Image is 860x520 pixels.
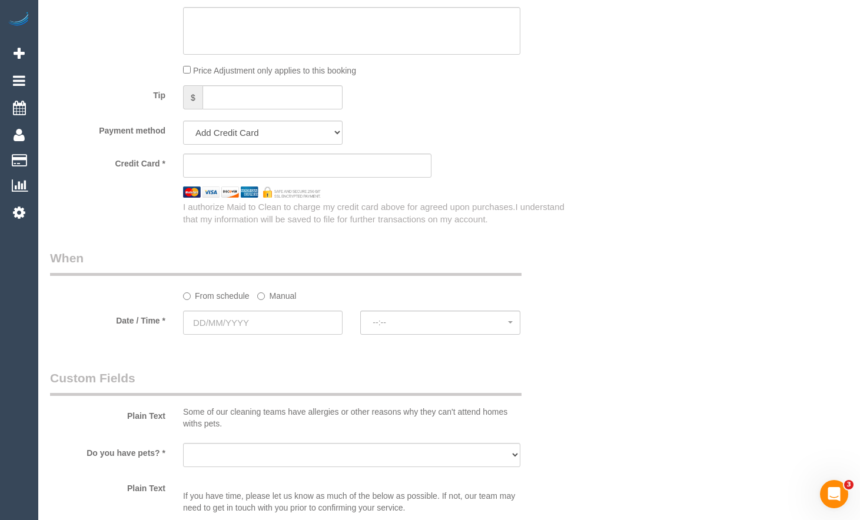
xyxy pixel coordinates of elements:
iframe: Secure card payment input frame [193,161,421,171]
label: Manual [257,286,296,302]
p: Some of our cleaning teams have allergies or other reasons why they can't attend homes withs pets. [183,406,520,429]
img: Automaid Logo [7,12,31,28]
span: $ [183,85,202,109]
label: From schedule [183,286,250,302]
iframe: Intercom live chat [820,480,848,508]
img: credit cards [174,186,330,198]
label: Payment method [41,121,174,136]
label: Plain Text [41,406,174,422]
span: Price Adjustment only applies to this booking [193,66,356,75]
input: From schedule [183,292,191,300]
label: Date / Time * [41,311,174,326]
input: Manual [257,292,265,300]
p: If you have time, please let us know as much of the below as possible. If not, our team may need ... [183,478,520,514]
span: 3 [844,480,854,489]
legend: When [50,249,522,276]
button: --:-- [360,311,520,335]
label: Credit Card * [41,154,174,169]
label: Do you have pets? * [41,443,174,459]
label: Plain Text [41,478,174,494]
legend: Custom Fields [50,369,522,396]
input: DD/MM/YYYY [183,311,343,335]
div: I authorize Maid to Clean to charge my credit card above for agreed upon purchases. [174,201,573,226]
label: Tip [41,85,174,101]
span: --:-- [373,318,507,327]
